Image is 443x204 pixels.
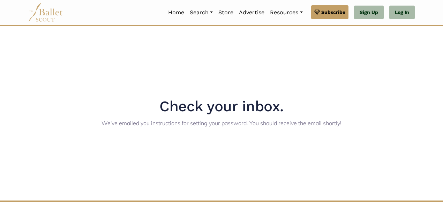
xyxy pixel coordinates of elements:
[267,5,305,20] a: Resources
[354,6,384,20] a: Sign Up
[314,8,320,16] img: gem.svg
[321,8,345,16] span: Subscribe
[165,5,187,20] a: Home
[187,5,216,20] a: Search
[389,6,415,20] a: Log In
[102,119,341,128] p: We've emailed you instructions for setting your password. You should receive the email shortly!
[311,5,348,19] a: Subscribe
[236,5,267,20] a: Advertise
[159,97,284,116] h1: Check your inbox.
[216,5,236,20] a: Store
